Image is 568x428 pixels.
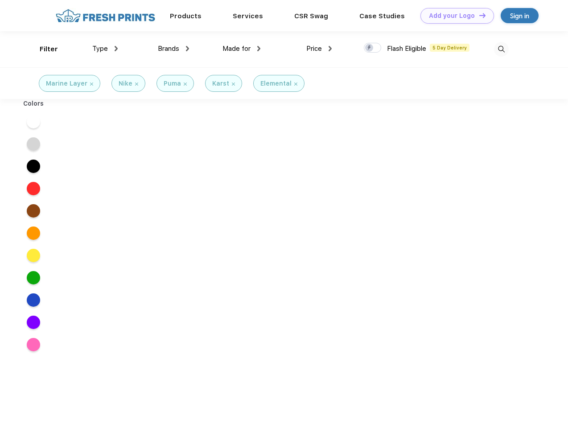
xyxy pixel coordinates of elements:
[430,44,469,52] span: 5 Day Delivery
[387,45,426,53] span: Flash Eligible
[260,79,292,88] div: Elemental
[164,79,181,88] div: Puma
[90,82,93,86] img: filter_cancel.svg
[501,8,539,23] a: Sign in
[40,44,58,54] div: Filter
[494,42,509,57] img: desktop_search.svg
[170,12,202,20] a: Products
[16,99,51,108] div: Colors
[306,45,322,53] span: Price
[257,46,260,51] img: dropdown.png
[184,82,187,86] img: filter_cancel.svg
[212,79,229,88] div: Karst
[46,79,87,88] div: Marine Layer
[158,45,179,53] span: Brands
[510,11,529,21] div: Sign in
[429,12,475,20] div: Add your Logo
[294,12,328,20] a: CSR Swag
[222,45,251,53] span: Made for
[233,12,263,20] a: Services
[479,13,486,18] img: DT
[119,79,132,88] div: Nike
[329,46,332,51] img: dropdown.png
[232,82,235,86] img: filter_cancel.svg
[115,46,118,51] img: dropdown.png
[294,82,297,86] img: filter_cancel.svg
[186,46,189,51] img: dropdown.png
[92,45,108,53] span: Type
[135,82,138,86] img: filter_cancel.svg
[53,8,158,24] img: fo%20logo%202.webp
